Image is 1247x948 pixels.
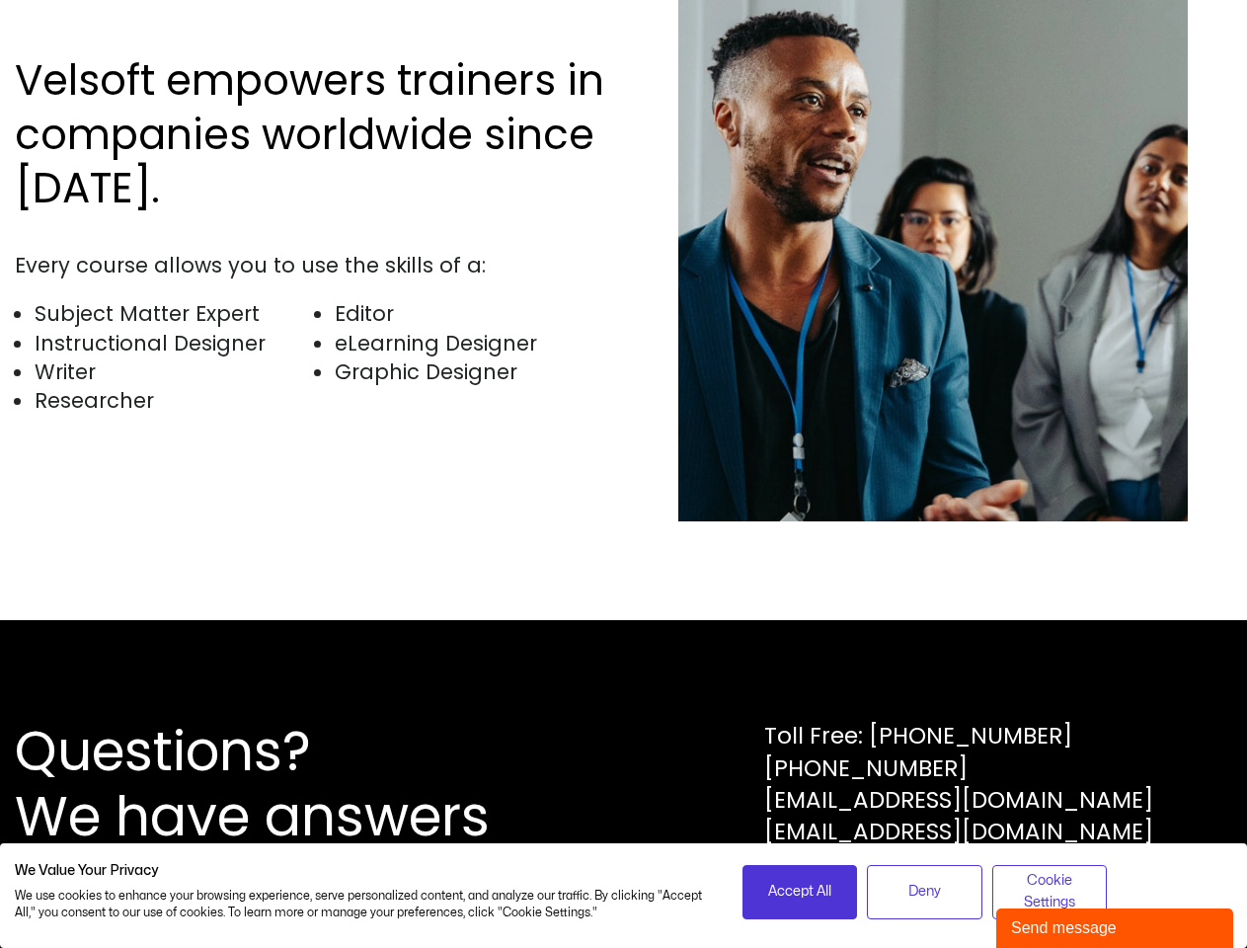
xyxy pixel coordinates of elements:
[742,865,858,919] button: Accept all cookies
[15,54,614,216] h2: Velsoft empowers trainers in companies worldwide since [DATE].
[335,329,614,357] li: eLearning Designer
[908,881,941,903] span: Deny
[15,888,713,921] p: We use cookies to enhance your browsing experience, serve personalized content, and analyze our t...
[15,862,713,880] h2: We Value Your Privacy
[867,865,982,919] button: Deny all cookies
[15,251,614,279] div: Every course allows you to use the skills of a:
[35,386,314,415] li: Researcher
[35,329,314,357] li: Instructional Designer
[996,905,1237,948] iframe: chat widget
[335,357,614,386] li: Graphic Designer
[764,720,1153,847] div: Toll Free: [PHONE_NUMBER] [PHONE_NUMBER] [EMAIL_ADDRESS][DOMAIN_NAME] [EMAIL_ADDRESS][DOMAIN_NAME]
[335,299,614,328] li: Editor
[15,719,561,849] h2: Questions? We have answers
[992,865,1108,919] button: Adjust cookie preferences
[1005,870,1095,914] span: Cookie Settings
[35,357,314,386] li: Writer
[768,881,831,903] span: Accept All
[35,299,314,328] li: Subject Matter Expert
